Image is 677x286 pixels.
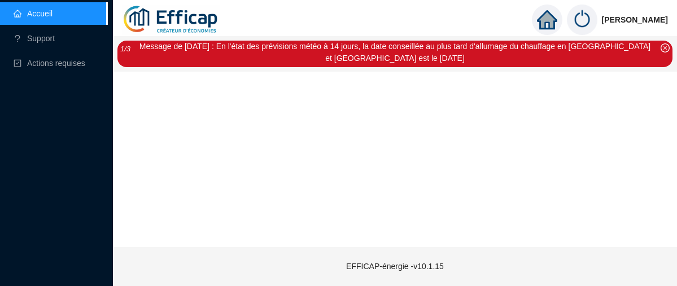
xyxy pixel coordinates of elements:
[14,59,21,67] span: check-square
[537,10,557,30] span: home
[136,41,654,64] div: Message de [DATE] : En l'état des prévisions météo à 14 jours, la date conseillée au plus tard d'...
[27,59,85,68] span: Actions requises
[14,9,53,18] a: homeAccueil
[602,2,668,38] span: [PERSON_NAME]
[567,5,597,35] img: power
[120,45,130,53] i: 1 / 3
[14,34,55,43] a: questionSupport
[346,262,444,271] span: EFFICAP-énergie - v10.1.15
[661,43,670,52] span: close-circle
